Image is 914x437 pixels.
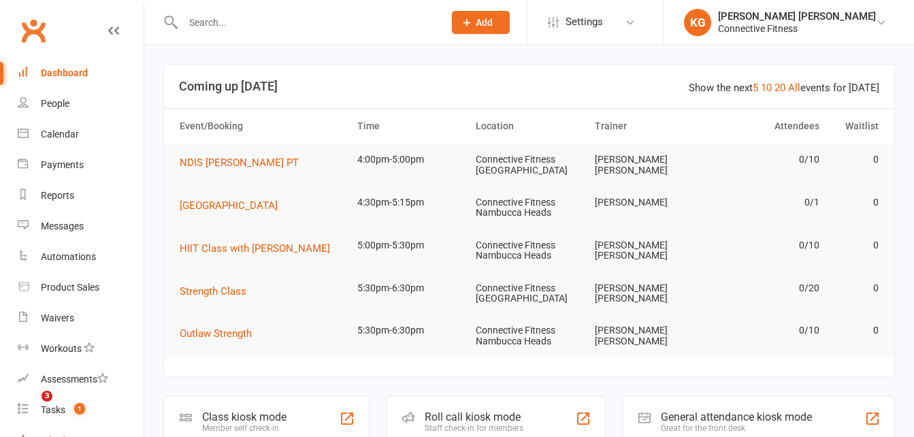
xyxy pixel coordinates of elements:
td: 0/10 [707,314,826,346]
td: [PERSON_NAME] [589,187,707,218]
a: Automations [18,242,144,272]
td: Connective Fitness Nambucca Heads [470,229,588,272]
td: 0 [826,229,885,261]
div: Staff check-in for members [425,423,523,433]
input: Search... [179,13,434,32]
div: Waivers [41,312,74,323]
div: Class kiosk mode [202,410,287,423]
a: 10 [761,82,772,94]
div: Payments [41,159,84,170]
div: Automations [41,251,96,262]
td: 0 [826,187,885,218]
div: Dashboard [41,67,88,78]
a: People [18,88,144,119]
td: 4:00pm-5:00pm [351,144,470,176]
td: 4:30pm-5:15pm [351,187,470,218]
a: Tasks 1 [18,395,144,425]
span: Strength Class [180,285,246,297]
td: 0/1 [707,187,826,218]
span: HIIT Class with [PERSON_NAME] [180,242,330,255]
td: 5:30pm-6:30pm [351,314,470,346]
td: 0/10 [707,229,826,261]
div: Workouts [41,343,82,354]
button: Strength Class [180,283,256,300]
button: NDIS [PERSON_NAME] PT [180,155,308,171]
div: Connective Fitness [718,22,876,35]
a: Messages [18,211,144,242]
div: Product Sales [41,282,99,293]
a: Reports [18,180,144,211]
a: 5 [753,82,758,94]
a: 20 [774,82,785,94]
div: People [41,98,69,109]
div: General attendance kiosk mode [661,410,812,423]
a: Calendar [18,119,144,150]
button: [GEOGRAPHIC_DATA] [180,197,287,214]
span: Settings [566,7,603,37]
div: [PERSON_NAME] [PERSON_NAME] [718,10,876,22]
div: Roll call kiosk mode [425,410,523,423]
td: Connective Fitness [GEOGRAPHIC_DATA] [470,144,588,187]
th: Location [470,109,588,144]
td: Connective Fitness Nambucca Heads [470,187,588,229]
button: Add [452,11,510,34]
div: Tasks [41,404,65,415]
iframe: Intercom live chat [14,391,46,423]
div: Assessments [41,374,108,385]
span: Add [476,17,493,28]
div: Member self check-in [202,423,287,433]
h3: Coming up [DATE] [179,80,879,93]
button: HIIT Class with [PERSON_NAME] [180,240,340,257]
th: Event/Booking [174,109,351,144]
a: Payments [18,150,144,180]
span: 1 [74,403,85,415]
td: Connective Fitness [GEOGRAPHIC_DATA] [470,272,588,315]
span: [GEOGRAPHIC_DATA] [180,199,278,212]
a: Product Sales [18,272,144,303]
td: 0/10 [707,144,826,176]
td: [PERSON_NAME] [PERSON_NAME] [589,144,707,187]
td: 0 [826,272,885,304]
span: NDIS [PERSON_NAME] PT [180,157,299,169]
span: Outlaw Strength [180,327,252,340]
button: Outlaw Strength [180,325,261,342]
th: Trainer [589,109,707,144]
div: Reports [41,190,74,201]
td: Connective Fitness Nambucca Heads [470,314,588,357]
a: Workouts [18,334,144,364]
div: KG [684,9,711,36]
div: Great for the front desk [661,423,812,433]
td: 5:30pm-6:30pm [351,272,470,304]
th: Attendees [707,109,826,144]
div: Show the next events for [DATE] [689,80,879,96]
td: 0 [826,314,885,346]
th: Time [351,109,470,144]
td: [PERSON_NAME] [PERSON_NAME] [589,229,707,272]
span: 3 [42,391,52,402]
td: 0 [826,144,885,176]
a: Assessments [18,364,144,395]
td: 5:00pm-5:30pm [351,229,470,261]
div: Messages [41,221,84,231]
th: Waitlist [826,109,885,144]
td: [PERSON_NAME] [PERSON_NAME] [589,272,707,315]
a: Clubworx [16,14,50,48]
td: [PERSON_NAME] [PERSON_NAME] [589,314,707,357]
div: Calendar [41,129,79,140]
a: Dashboard [18,58,144,88]
a: All [788,82,800,94]
a: Waivers [18,303,144,334]
td: 0/20 [707,272,826,304]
